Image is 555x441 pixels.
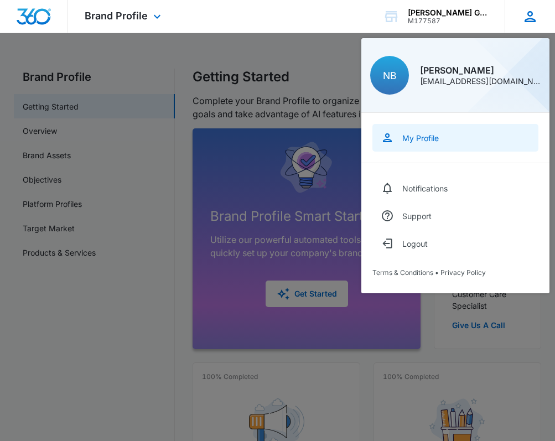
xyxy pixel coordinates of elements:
a: My Profile [372,124,538,152]
div: • [372,268,538,277]
span: NB [383,70,397,81]
div: Support [402,211,432,221]
a: Support [372,202,538,230]
div: My Profile [402,133,439,143]
div: account id [408,17,489,25]
a: Terms & Conditions [372,268,433,277]
button: Logout [372,230,538,257]
div: Notifications [402,184,448,193]
div: [EMAIL_ADDRESS][DOMAIN_NAME] [420,77,541,85]
a: Privacy Policy [440,268,486,277]
div: Logout [402,239,428,248]
a: Notifications [372,174,538,202]
span: Brand Profile [85,10,148,22]
div: account name [408,8,489,17]
div: [PERSON_NAME] [420,66,541,75]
